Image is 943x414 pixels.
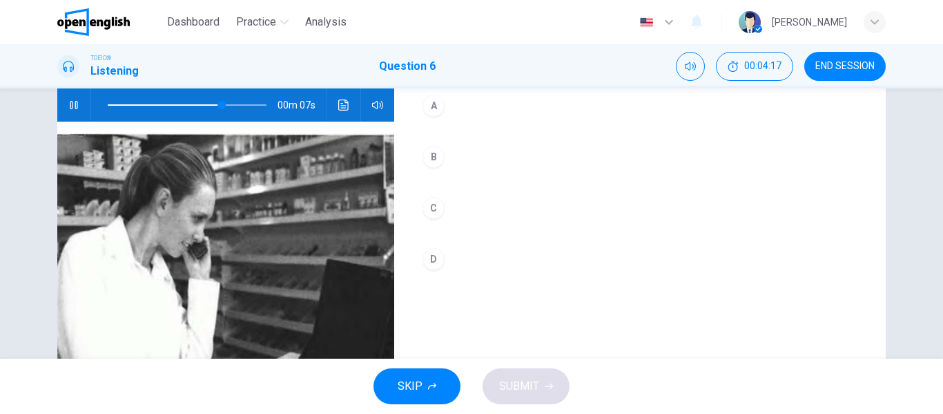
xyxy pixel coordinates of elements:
span: SKIP [398,377,422,396]
div: Hide [716,52,793,81]
h1: Listening [90,63,139,79]
button: 00:04:17 [716,52,793,81]
img: OpenEnglish logo [57,8,130,36]
span: END SESSION [815,61,875,72]
div: D [422,248,445,270]
button: B [416,140,864,174]
button: A [416,88,864,123]
button: SKIP [373,368,460,404]
div: C [422,197,445,219]
span: 00m 07s [278,88,327,122]
h1: Question 6 [379,58,436,75]
button: Dashboard [162,10,225,35]
button: Practice [231,10,294,35]
span: 00:04:17 [744,61,781,72]
button: Analysis [300,10,352,35]
span: Analysis [305,14,347,30]
div: B [422,146,445,168]
button: Click to see the audio transcription [333,88,355,122]
div: A [422,95,445,117]
img: Profile picture [739,11,761,33]
div: [PERSON_NAME] [772,14,847,30]
span: Practice [236,14,276,30]
button: C [416,191,864,225]
span: TOEIC® [90,53,111,63]
div: Mute [676,52,705,81]
img: en [638,17,655,28]
button: END SESSION [804,52,886,81]
button: D [416,242,864,276]
span: Dashboard [167,14,220,30]
a: OpenEnglish logo [57,8,162,36]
